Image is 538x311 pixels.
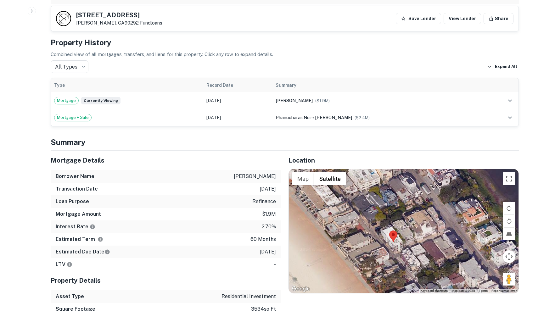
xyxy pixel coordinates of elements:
p: 60 months [250,236,276,243]
h6: Transaction Date [56,185,98,193]
td: 14 westwind - deed.pdf [51,4,139,22]
p: [DATE] [260,185,276,193]
span: ($ 1.9M ) [315,98,330,103]
h6: Estimated Term [56,236,103,243]
h6: Mortgage Amount [56,210,101,218]
h6: Interest Rate [56,223,95,230]
h6: Asset Type [56,293,84,300]
iframe: Chat Widget [507,261,538,291]
a: Fundloans [140,20,162,25]
div: → [276,114,480,121]
th: Summary [272,78,483,92]
h6: Estimated Due Date [56,248,110,256]
img: Google [290,285,311,293]
button: expand row [505,95,515,106]
svg: The interest rates displayed on the website are for informational purposes only and may be report... [90,224,95,230]
svg: Term is based on a standard schedule for this type of loan. [98,236,103,242]
button: Rotate map clockwise [503,202,515,214]
h5: Location [289,156,519,165]
button: Share [484,13,513,24]
button: Tilt map [503,228,515,240]
h4: Summary [51,136,519,148]
span: Map data ©2025 [451,289,475,292]
h5: Property Details [51,276,281,285]
button: Keyboard shortcuts [421,289,448,293]
h6: LTV [56,261,72,268]
a: Terms (opens in new tab) [479,289,488,292]
button: Expand All [486,62,519,71]
td: Mortgage Deed [139,4,189,22]
p: residential investment [221,293,276,300]
a: Open this area in Google Maps (opens a new window) [290,285,311,293]
td: pdf [189,4,480,22]
p: [PERSON_NAME] [234,173,276,180]
span: ($ 2.4M ) [355,115,370,120]
p: refinance [252,198,276,205]
span: phanucharas noi [276,115,311,120]
p: [PERSON_NAME], CA90292 [76,20,162,26]
span: [PERSON_NAME] [315,115,352,120]
h5: Mortgage Details [51,156,281,165]
button: Rotate map counterclockwise [503,215,515,227]
a: Report a map error [491,289,517,292]
span: Mortgage + Sale [54,114,91,121]
h6: Loan Purpose [56,198,89,205]
button: expand row [505,112,515,123]
svg: LTVs displayed on the website are for informational purposes only and may be reported incorrectly... [67,262,72,267]
button: Show street map [292,172,314,185]
svg: Estimate is based on a standard schedule for this type of loan. [104,249,110,255]
p: Combined view of all mortgages, transfers, and liens for this property. Click any row to expand d... [51,51,519,58]
button: Show satellite imagery [314,172,346,185]
span: Mortgage [54,97,78,104]
td: [DATE] [203,109,272,126]
span: [PERSON_NAME] [276,98,313,103]
td: [DATE] [203,92,272,109]
p: [DATE] [260,248,276,256]
p: 2.70% [262,223,276,230]
th: Record Date [203,78,272,92]
th: Type [51,78,203,92]
button: Save Lender [396,13,441,24]
p: - [274,261,276,268]
h6: Borrower Name [56,173,94,180]
button: Toggle fullscreen view [503,172,515,185]
h5: [STREET_ADDRESS] [76,12,162,18]
button: Drag Pegman onto the map to open Street View [503,273,515,286]
p: $1.9m [262,210,276,218]
h4: Property History [51,37,519,48]
button: Map camera controls [503,250,515,263]
div: All Types [51,60,88,73]
span: Currently viewing [81,97,120,104]
a: View Lender [444,13,481,24]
